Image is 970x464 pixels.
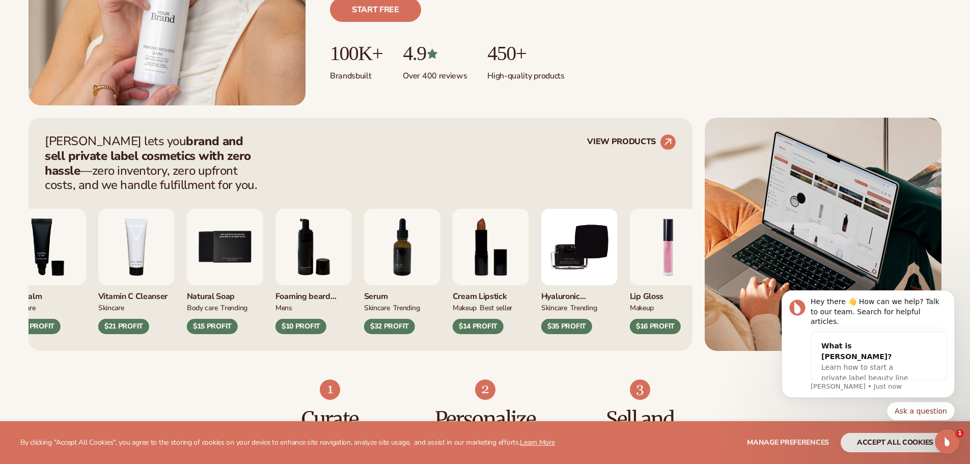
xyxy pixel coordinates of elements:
a: VIEW PRODUCTS [587,134,676,150]
div: Hyaluronic moisturizer [541,285,618,302]
div: 3 / 9 [10,209,86,334]
p: Over 400 reviews [403,65,467,81]
div: $16 PROFIT [630,319,681,334]
p: By clicking "Accept All Cookies", you agree to the storing of cookies on your device to enhance s... [20,439,555,447]
div: Lip Gloss [630,285,706,302]
div: 6 / 9 [275,209,352,334]
h3: Sell and Scale [583,408,698,453]
iframe: Intercom live chat [935,429,959,454]
div: Skincare [98,302,124,313]
div: Cream Lipstick [453,285,529,302]
div: mens [275,302,292,313]
div: $15 PROFIT [187,319,238,334]
img: Smoothing lip balm. [10,209,86,285]
h3: Personalize [428,408,542,430]
div: Vitamin C Cleanser [98,285,175,302]
div: $12 PROFIT [10,319,61,334]
div: $14 PROFIT [453,319,504,334]
iframe: Intercom notifications message [766,288,970,459]
div: TRENDING [570,302,597,313]
img: Shopify Image 5 [705,118,941,351]
p: High-quality products [487,65,564,81]
p: Brands built [330,65,382,81]
div: Serum [364,285,440,302]
img: Luxury cream lipstick. [453,209,529,285]
div: Foaming beard wash [275,285,352,302]
div: SKINCARE [364,302,390,313]
div: BODY Care [187,302,218,313]
div: 4 / 9 [98,209,175,334]
div: MAKEUP [453,302,477,313]
img: Pink lip gloss. [630,209,706,285]
span: 1 [956,429,964,438]
div: 1 / 9 [630,209,706,334]
div: TRENDING [393,302,420,313]
p: 4.9 [403,42,467,65]
div: Natural Soap [187,285,263,302]
div: 5 / 9 [187,209,263,334]
h3: Curate [273,408,387,430]
div: SKINCARE [10,302,36,313]
div: Lip Balm [10,285,86,302]
img: Shopify Image 8 [475,379,495,400]
div: $35 PROFIT [541,319,592,334]
img: Collagen and retinol serum. [364,209,440,285]
div: BEST SELLER [480,302,512,313]
span: Manage preferences [747,438,829,447]
div: TRENDING [220,302,247,313]
img: Foaming beard wash. [275,209,352,285]
div: $21 PROFIT [98,319,149,334]
a: Learn More [520,438,555,447]
div: 8 / 9 [453,209,529,334]
strong: brand and sell private label cosmetics with zero hassle [45,133,251,179]
p: 450+ [487,42,564,65]
div: SKINCARE [541,302,567,313]
div: $32 PROFIT [364,319,415,334]
img: Vitamin c cleanser. [98,209,175,285]
div: MAKEUP [630,302,654,313]
button: Manage preferences [747,433,829,452]
div: 7 / 9 [364,209,440,334]
img: Shopify Image 7 [320,379,340,400]
div: 9 / 9 [541,209,618,334]
p: 100K+ [330,42,382,65]
img: Hyaluronic Moisturizer [541,209,618,285]
div: $10 PROFIT [275,319,326,334]
p: [PERSON_NAME] lets you —zero inventory, zero upfront costs, and we handle fulfillment for you. [45,134,264,193]
img: Nature bar of soap. [187,209,263,285]
img: Shopify Image 9 [630,379,650,400]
